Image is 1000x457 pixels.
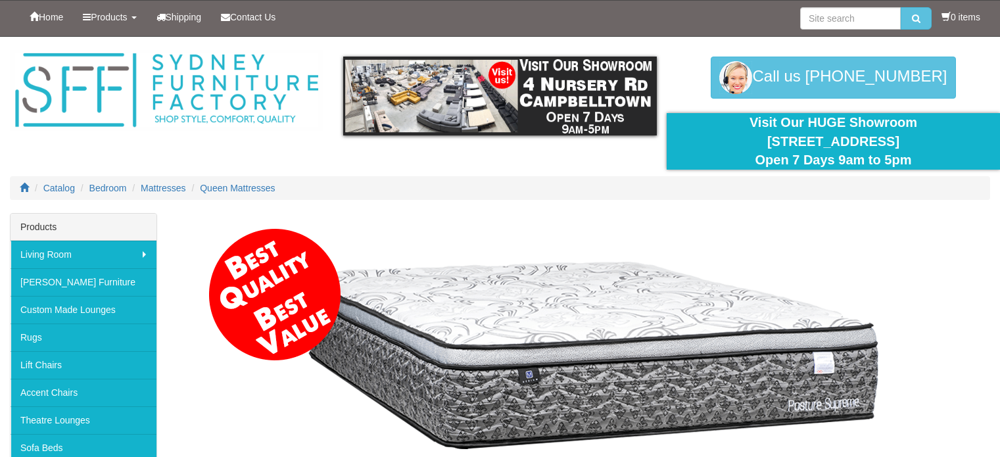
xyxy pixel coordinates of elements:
span: Products [91,12,127,22]
a: Bedroom [89,183,127,193]
input: Site search [800,7,901,30]
li: 0 items [941,11,980,24]
a: Rugs [11,324,156,351]
a: Catalog [43,183,75,193]
img: Sydney Furniture Factory [10,50,323,131]
a: Queen Mattresses [200,183,275,193]
span: Contact Us [230,12,275,22]
a: Accent Chairs [11,379,156,406]
a: Home [20,1,73,34]
a: Living Room [11,241,156,268]
a: Custom Made Lounges [11,296,156,324]
span: Home [39,12,63,22]
a: Mattresses [141,183,185,193]
a: Shipping [147,1,212,34]
a: Theatre Lounges [11,406,156,434]
div: Products [11,214,156,241]
a: Lift Chairs [11,351,156,379]
span: Shipping [166,12,202,22]
a: Contact Us [211,1,285,34]
a: Products [73,1,146,34]
a: [PERSON_NAME] Furniture [11,268,156,296]
div: Visit Our HUGE Showroom [STREET_ADDRESS] Open 7 Days 9am to 5pm [677,113,990,170]
img: showroom.gif [343,57,657,135]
